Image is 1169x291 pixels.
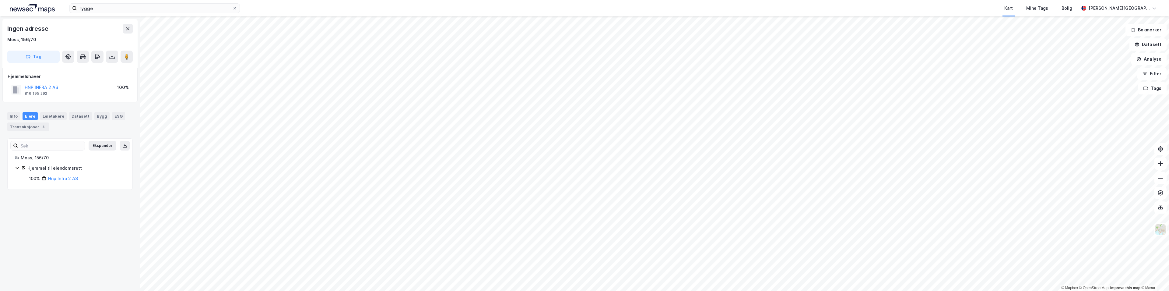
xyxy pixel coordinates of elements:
[1138,82,1167,94] button: Tags
[1079,286,1109,290] a: OpenStreetMap
[112,112,125,120] div: ESG
[1131,53,1167,65] button: Analyse
[1125,24,1167,36] button: Bokmerker
[1061,286,1078,290] a: Mapbox
[69,112,92,120] div: Datasett
[7,112,20,120] div: Info
[1089,5,1150,12] div: [PERSON_NAME][GEOGRAPHIC_DATA]
[7,24,49,34] div: Ingen adresse
[1155,224,1166,235] img: Z
[7,122,49,131] div: Transaksjoner
[94,112,110,120] div: Bygg
[21,154,125,161] div: Moss, 156/70
[25,91,47,96] div: 816 195 292
[1004,5,1013,12] div: Kart
[48,176,78,181] a: Hnp Infra 2 AS
[1139,262,1169,291] div: Kontrollprogram for chat
[7,51,60,63] button: Tag
[77,4,232,13] input: Søk på adresse, matrikkel, gårdeiere, leietakere eller personer
[29,175,40,182] div: 100%
[7,36,36,43] div: Moss, 156/70
[1110,286,1140,290] a: Improve this map
[1129,38,1167,51] button: Datasett
[117,84,129,91] div: 100%
[1026,5,1048,12] div: Mine Tags
[23,112,38,120] div: Eiere
[40,112,67,120] div: Leietakere
[18,141,85,150] input: Søk
[1137,68,1167,80] button: Filter
[40,124,47,130] div: 4
[10,4,55,13] img: logo.a4113a55bc3d86da70a041830d287a7e.svg
[8,73,132,80] div: Hjemmelshaver
[1139,262,1169,291] iframe: Chat Widget
[1062,5,1072,12] div: Bolig
[89,141,116,151] button: Ekspander
[27,165,125,172] div: Hjemmel til eiendomsrett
